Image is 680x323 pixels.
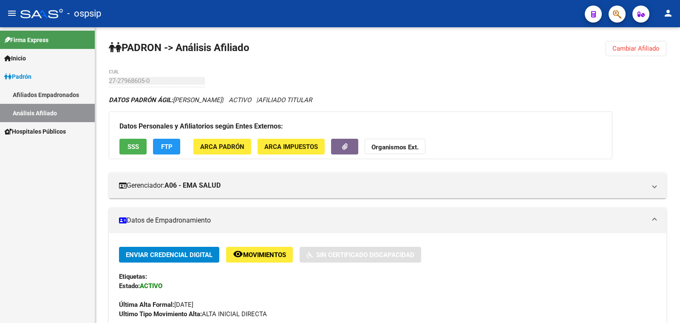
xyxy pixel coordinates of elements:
[4,127,66,136] span: Hospitales Públicos
[612,45,660,52] span: Cambiar Afiliado
[119,247,219,263] button: Enviar Credencial Digital
[663,8,673,18] mat-icon: person
[300,247,421,263] button: Sin Certificado Discapacidad
[119,301,193,309] span: [DATE]
[164,181,221,190] strong: A06 - EMA SALUD
[126,251,212,259] span: Enviar Credencial Digital
[67,4,101,23] span: - ospsip
[226,247,293,263] button: Movimientos
[4,72,31,81] span: Padrón
[119,282,140,290] strong: Estado:
[258,139,325,154] button: ARCA Impuestos
[109,42,249,54] strong: PADRON -> Análisis Afiliado
[4,54,26,63] span: Inicio
[606,41,666,56] button: Cambiar Afiliado
[109,96,312,104] i: | ACTIVO |
[153,139,180,154] button: FTP
[7,8,17,18] mat-icon: menu
[233,249,243,259] mat-icon: remove_red_eye
[119,120,602,132] h3: Datos Personales y Afiliatorios según Entes Externos:
[365,139,425,154] button: Organismos Ext.
[140,282,162,290] strong: ACTIVO
[109,208,666,233] mat-expansion-panel-header: Datos de Empadronamiento
[258,96,312,104] span: AFILIADO TITULAR
[109,173,666,198] mat-expansion-panel-header: Gerenciador:A06 - EMA SALUD
[4,35,48,45] span: Firma Express
[264,143,318,151] span: ARCA Impuestos
[119,181,646,190] mat-panel-title: Gerenciador:
[119,310,202,318] strong: Ultimo Tipo Movimiento Alta:
[371,143,419,151] strong: Organismos Ext.
[161,143,173,151] span: FTP
[193,139,251,154] button: ARCA Padrón
[127,143,139,151] span: SSS
[200,143,244,151] span: ARCA Padrón
[243,251,286,259] span: Movimientos
[119,273,147,280] strong: Etiquetas:
[119,301,174,309] strong: Última Alta Formal:
[119,139,147,154] button: SSS
[119,216,646,225] mat-panel-title: Datos de Empadronamiento
[316,251,414,259] span: Sin Certificado Discapacidad
[651,294,671,314] iframe: Intercom live chat
[119,310,267,318] span: ALTA INICIAL DIRECTA
[109,96,222,104] span: [PERSON_NAME]
[109,96,173,104] strong: DATOS PADRÓN ÁGIL:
